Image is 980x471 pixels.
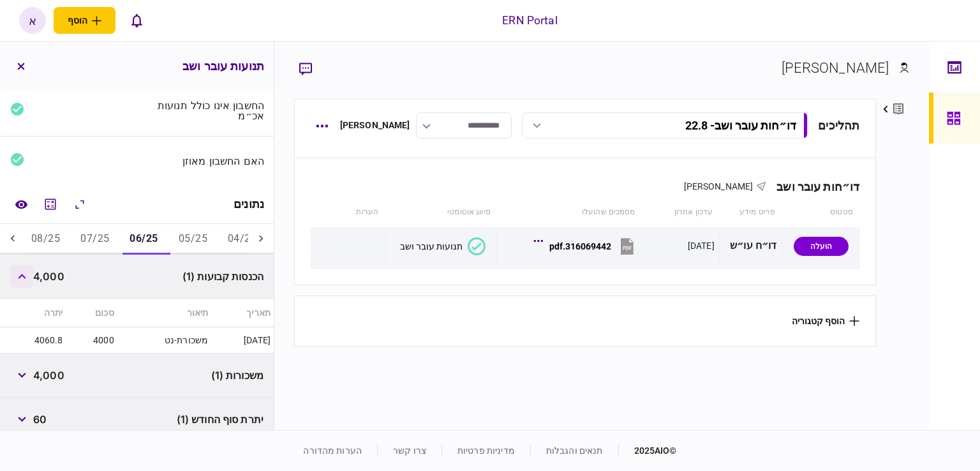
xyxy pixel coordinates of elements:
button: הוסף קטגוריה [792,316,859,326]
h3: תנועות עובר ושב [182,61,264,72]
th: סטטוס [782,198,859,227]
button: דו״חות עובר ושב- 22.8 [522,112,808,138]
button: 05/25 [168,224,218,255]
button: 07/25 [70,224,119,255]
div: תהליכים [818,117,859,134]
button: פתח רשימת התראות [123,7,150,34]
div: [PERSON_NAME] [340,119,410,132]
span: 4,000 [33,269,64,284]
div: [PERSON_NAME] [782,57,889,78]
div: דו״ח עו״ש [724,232,777,260]
button: מחשבון [39,193,62,216]
div: דו״חות עובר ושב - 22.8 [685,119,796,132]
td: משכורת-נט [117,327,212,354]
div: ERN Portal [502,12,557,29]
th: הערות [346,198,385,227]
button: 06/25 [119,224,168,255]
span: יתרת סוף החודש (1) [177,412,264,427]
div: 316069442.pdf [549,241,611,251]
a: מדיניות פרטיות [457,445,515,456]
div: דו״חות עובר ושב [766,180,859,193]
th: עדכון אחרון [642,198,720,227]
div: האם החשבון מאוזן [142,156,265,166]
button: הרחב\כווץ הכל [68,193,91,216]
button: 04/25 [218,224,267,255]
button: פתח תפריט להוספת לקוח [54,7,115,34]
td: [DATE] [211,327,274,354]
span: משכורות (1) [211,368,264,383]
span: 4,000 [33,368,64,383]
div: החשבון אינו כולל תנועות אכ״מ [142,100,265,121]
button: 316069442.pdf [537,232,637,260]
th: תיאור [117,299,212,327]
button: תנועות עובר ושב [400,237,486,255]
div: [DATE] [688,239,715,252]
a: תנאים והגבלות [546,445,603,456]
div: הועלה [794,237,849,256]
th: תאריך [211,299,274,327]
a: צרו קשר [393,445,426,456]
button: א [19,7,46,34]
a: השוואה למסמך [10,193,33,216]
button: 08/25 [21,224,70,255]
div: © 2025 AIO [618,444,677,458]
th: סכום [66,299,117,327]
th: פריט מידע [719,198,782,227]
th: סיווג אוטומטי [385,198,497,227]
span: [PERSON_NAME] [684,181,754,191]
a: הערות מהדורה [303,445,362,456]
th: מסמכים שהועלו [497,198,642,227]
div: נתונים [234,198,264,211]
div: תנועות עובר ושב [400,241,463,251]
span: הכנסות קבועות (1) [182,269,264,284]
span: 60 [33,412,47,427]
td: 4000 [66,327,117,354]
